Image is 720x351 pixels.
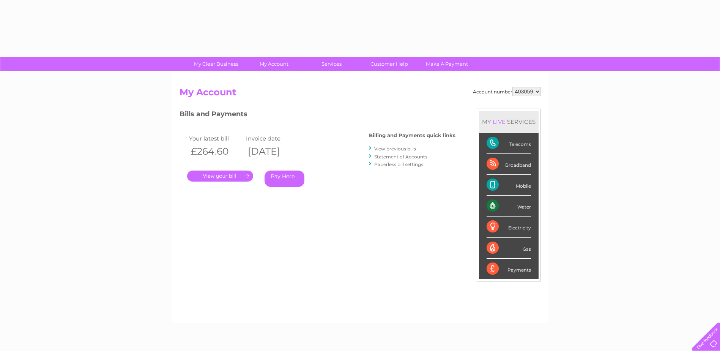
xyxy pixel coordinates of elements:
[369,133,455,138] h4: Billing and Payments quick links
[244,133,301,144] td: Invoice date
[487,133,531,154] div: Telecoms
[374,161,423,167] a: Paperless bill settings
[187,133,244,144] td: Your latest bill
[374,146,416,152] a: View previous bills
[244,144,301,159] th: [DATE]
[180,109,455,122] h3: Bills and Payments
[300,57,363,71] a: Services
[479,111,539,133] div: MY SERVICES
[487,259,531,279] div: Payments
[243,57,305,71] a: My Account
[491,118,507,125] div: LIVE
[374,154,427,160] a: Statement of Accounts
[487,196,531,217] div: Water
[416,57,478,71] a: Make A Payment
[473,87,541,96] div: Account number
[187,144,244,159] th: £264.60
[487,154,531,175] div: Broadband
[180,87,541,101] h2: My Account
[185,57,247,71] a: My Clear Business
[487,175,531,196] div: Mobile
[358,57,421,71] a: Customer Help
[487,238,531,259] div: Gas
[487,217,531,237] div: Electricity
[265,171,304,187] a: Pay Here
[187,171,253,182] a: .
